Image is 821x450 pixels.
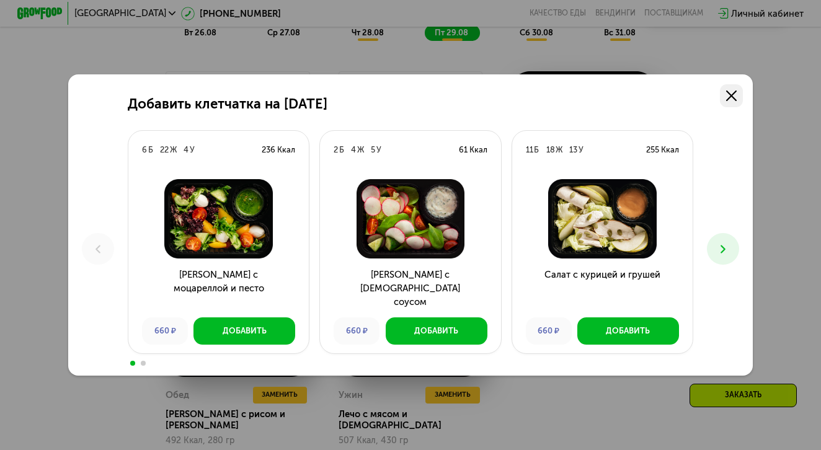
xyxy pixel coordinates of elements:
[526,317,572,345] div: 660 ₽
[223,325,267,337] div: Добавить
[579,144,584,156] div: У
[371,144,375,156] div: 5
[142,317,188,345] div: 660 ₽
[329,179,492,259] img: Салат с греческим соусом
[606,325,650,337] div: Добавить
[170,144,177,156] div: Ж
[534,144,539,156] div: Б
[546,144,555,156] div: 18
[160,144,169,156] div: 22
[569,144,577,156] div: 13
[646,144,679,156] div: 255 Ккал
[339,144,344,156] div: Б
[320,268,500,309] h3: [PERSON_NAME] с [DEMOGRAPHIC_DATA] соусом
[128,268,309,309] h3: [PERSON_NAME] с моцареллой и песто
[357,144,364,156] div: Ж
[577,317,679,345] button: Добавить
[262,144,295,156] div: 236 Ккал
[376,144,381,156] div: У
[526,144,533,156] div: 11
[556,144,562,156] div: Ж
[351,144,356,156] div: 4
[386,317,487,345] button: Добавить
[334,317,379,345] div: 660 ₽
[138,179,300,259] img: Салат с моцареллой и песто
[190,144,195,156] div: У
[414,325,458,337] div: Добавить
[148,144,153,156] div: Б
[184,144,189,156] div: 4
[142,144,147,156] div: 6
[459,144,487,156] div: 61 Ккал
[193,317,295,345] button: Добавить
[128,96,327,112] h2: Добавить клетчатка на [DATE]
[521,179,683,259] img: Салат с курицей и грушей
[512,268,693,309] h3: Салат с курицей и грушей
[334,144,338,156] div: 2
